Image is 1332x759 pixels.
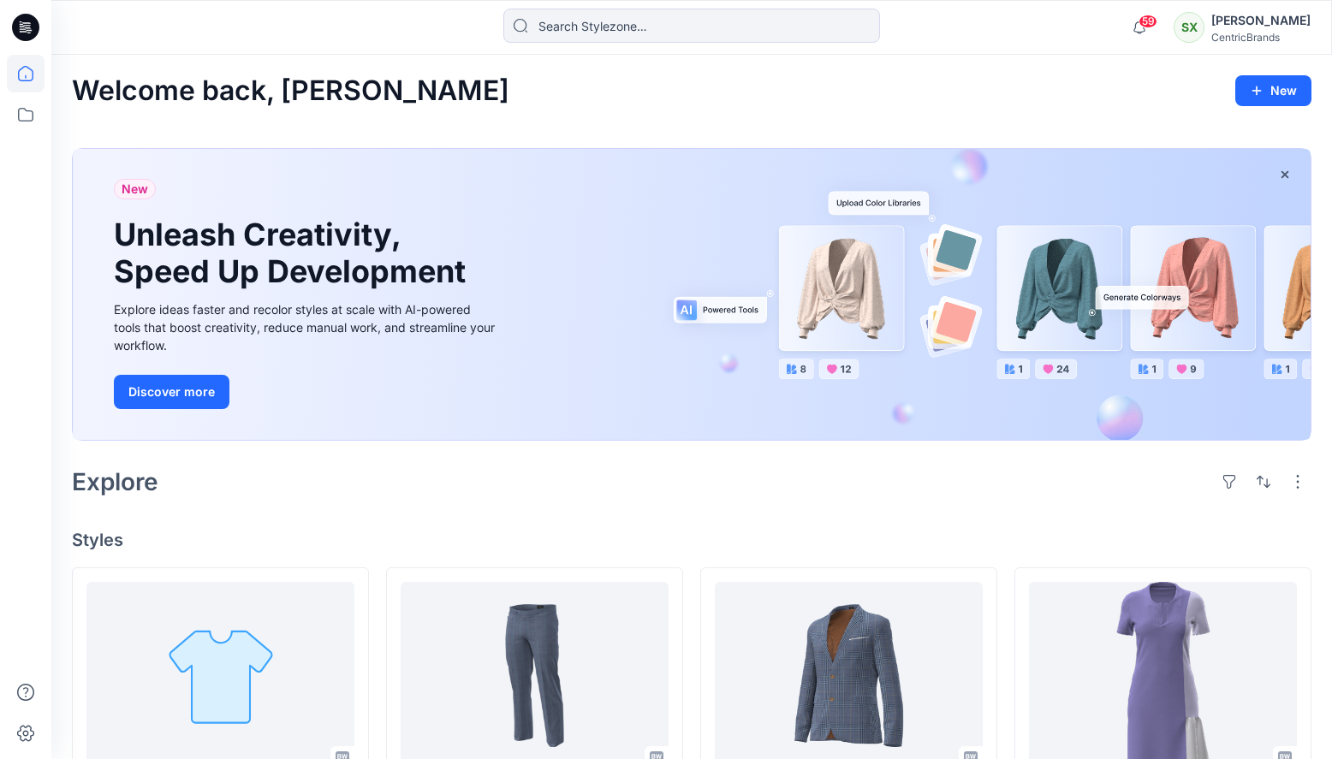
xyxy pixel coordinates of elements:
[1174,12,1204,43] div: SX
[114,216,473,290] h1: Unleash Creativity, Speed Up Development
[114,375,229,409] button: Discover more
[122,179,148,199] span: New
[1235,75,1311,106] button: New
[72,530,1311,550] h4: Styles
[1211,10,1311,31] div: [PERSON_NAME]
[1139,15,1157,28] span: 59
[114,300,499,354] div: Explore ideas faster and recolor styles at scale with AI-powered tools that boost creativity, red...
[114,375,499,409] a: Discover more
[72,75,509,107] h2: Welcome back, [PERSON_NAME]
[72,468,158,495] h2: Explore
[1211,31,1311,44] div: CentricBrands
[503,9,880,43] input: Search Stylezone…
